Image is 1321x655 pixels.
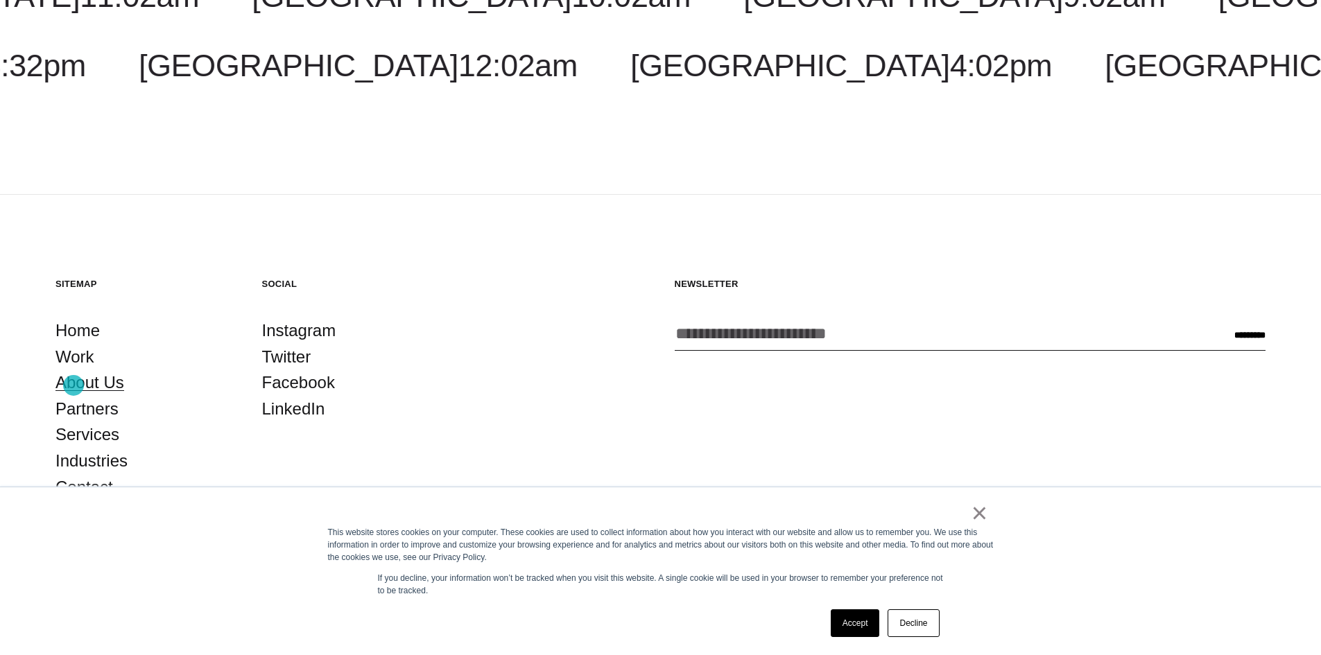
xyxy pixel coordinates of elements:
[262,369,335,396] a: Facebook
[262,396,325,422] a: LinkedIn
[55,421,119,448] a: Services
[139,48,578,83] a: [GEOGRAPHIC_DATA]12:02am
[55,396,119,422] a: Partners
[630,48,1052,83] a: [GEOGRAPHIC_DATA]4:02pm
[55,448,128,474] a: Industries
[262,278,441,290] h5: Social
[675,278,1266,290] h5: Newsletter
[328,526,994,564] div: This website stores cookies on your computer. These cookies are used to collect information about...
[262,344,311,370] a: Twitter
[950,48,1052,83] span: 4:02pm
[972,507,988,519] a: ×
[262,317,336,344] a: Instagram
[55,369,124,396] a: About Us
[378,572,944,597] p: If you decline, your information won’t be tracked when you visit this website. A single cookie wi...
[55,317,100,344] a: Home
[55,474,113,500] a: Contact
[458,48,578,83] span: 12:02am
[55,344,94,370] a: Work
[888,609,939,637] a: Decline
[831,609,880,637] a: Accept
[55,278,234,290] h5: Sitemap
